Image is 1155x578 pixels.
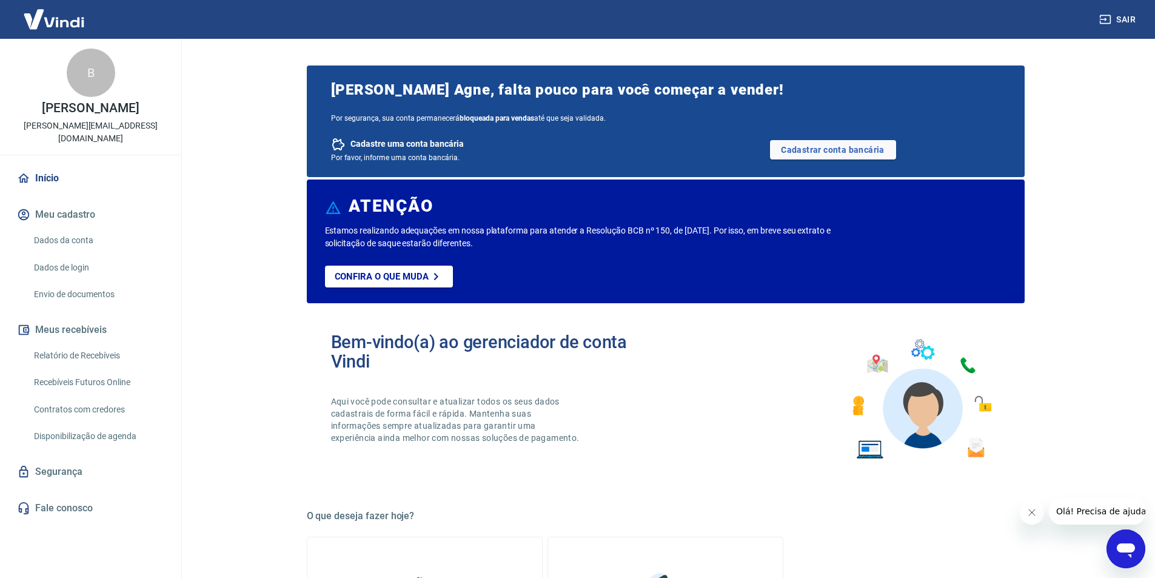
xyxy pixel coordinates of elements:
[331,153,460,162] span: Por favor, informe uma conta bancária.
[29,255,167,280] a: Dados de login
[10,119,172,145] p: [PERSON_NAME][EMAIL_ADDRESS][DOMAIN_NAME]
[15,495,167,522] a: Fale conosco
[15,317,167,343] button: Meus recebíveis
[29,370,167,395] a: Recebíveis Futuros Online
[460,114,534,123] b: bloqueada para vendas
[15,459,167,485] a: Segurança
[42,102,139,115] p: [PERSON_NAME]
[67,49,115,97] div: B
[1020,500,1044,525] iframe: Fechar mensagem
[331,114,1000,123] span: Por segurança, sua conta permanecerá até que seja validada.
[331,332,666,371] h2: Bem-vindo(a) ao gerenciador de conta Vindi
[350,138,464,150] span: Cadastre uma conta bancária
[1049,498,1145,525] iframe: Mensagem da empresa
[29,424,167,449] a: Disponibilização de agenda
[29,397,167,422] a: Contratos com credores
[770,140,896,160] a: Cadastrar conta bancária
[335,271,429,282] p: Confira o que muda
[325,224,870,250] p: Estamos realizando adequações em nossa plataforma para atender a Resolução BCB nº 150, de [DATE]....
[29,228,167,253] a: Dados da conta
[15,1,93,38] img: Vindi
[15,201,167,228] button: Meu cadastro
[29,343,167,368] a: Relatório de Recebíveis
[331,80,1000,99] span: [PERSON_NAME] Agne, falta pouco para você começar a vender!
[1097,8,1140,31] button: Sair
[842,332,1000,466] img: Imagem de um avatar masculino com diversos icones exemplificando as funcionalidades do gerenciado...
[29,282,167,307] a: Envio de documentos
[349,200,433,212] h6: ATENÇÃO
[331,395,582,444] p: Aqui você pode consultar e atualizar todos os seus dados cadastrais de forma fácil e rápida. Mant...
[325,266,453,287] a: Confira o que muda
[7,8,102,18] span: Olá! Precisa de ajuda?
[1106,529,1145,568] iframe: Botão para abrir a janela de mensagens
[15,165,167,192] a: Início
[307,510,1025,522] h5: O que deseja fazer hoje?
